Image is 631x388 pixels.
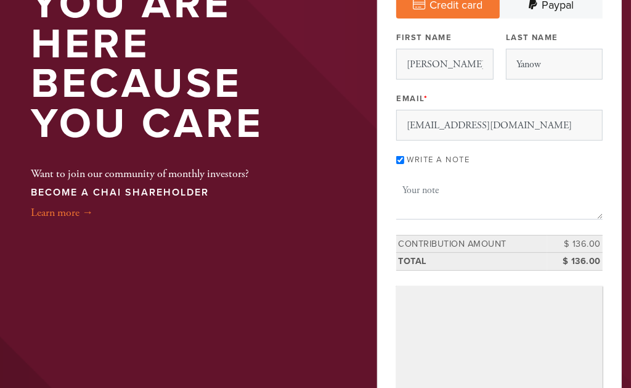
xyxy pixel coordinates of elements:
td: $ 136.00 [547,235,603,253]
label: Last Name [506,32,559,43]
label: First Name [396,32,452,43]
div: Want to join our community of monthly investors? [31,149,249,220]
label: Email [396,93,428,104]
a: Learn more → [31,205,93,220]
span: This field is required. [424,94,428,104]
td: Total [396,253,547,271]
td: $ 136.00 [547,253,603,271]
h3: BECOME A CHAI SHAREHOLDER [31,187,249,199]
td: Contribution Amount [396,235,547,253]
label: Write a note [407,155,470,165]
